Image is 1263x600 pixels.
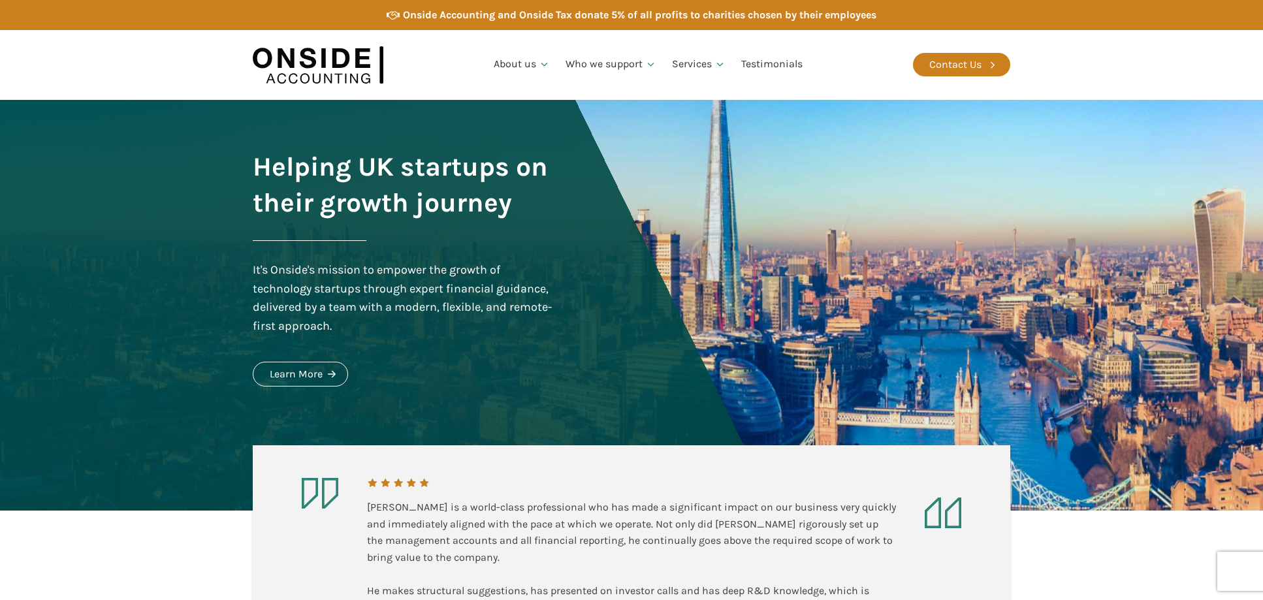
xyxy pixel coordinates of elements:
[253,40,383,90] img: Onside Accounting
[929,56,982,73] div: Contact Us
[270,366,323,383] div: Learn More
[558,42,664,87] a: Who we support
[253,362,348,387] a: Learn More
[664,42,733,87] a: Services
[253,149,556,221] h1: Helping UK startups on their growth journey
[913,53,1010,76] a: Contact Us
[486,42,558,87] a: About us
[253,261,556,336] div: It's Onside's mission to empower the growth of technology startups through expert financial guida...
[403,7,876,24] div: Onside Accounting and Onside Tax donate 5% of all profits to charities chosen by their employees
[733,42,810,87] a: Testimonials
